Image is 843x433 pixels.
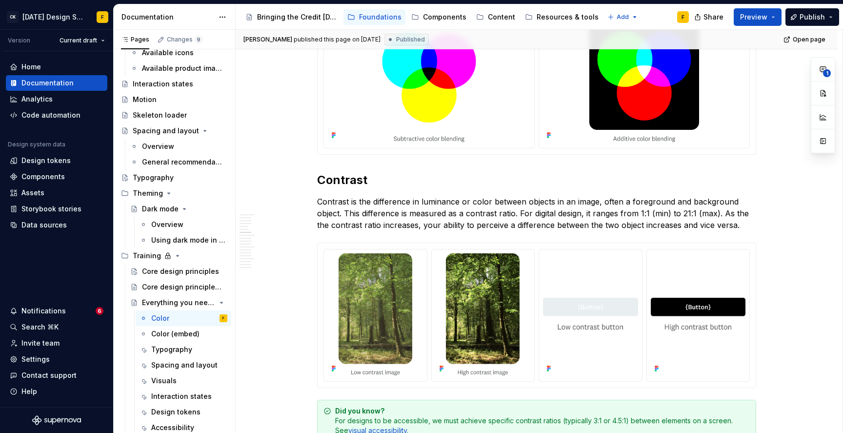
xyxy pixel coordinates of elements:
[243,36,292,43] span: [PERSON_NAME]
[142,142,174,151] div: Overview
[6,153,107,168] a: Design tokens
[195,36,202,43] span: 9
[21,338,60,348] div: Invite team
[6,185,107,201] a: Assets
[335,407,385,415] strong: Did you know?
[133,251,161,261] div: Training
[6,107,107,123] a: Code automation
[121,12,214,22] div: Documentation
[241,7,602,27] div: Page tree
[343,9,405,25] a: Foundations
[703,12,723,22] span: Share
[21,387,37,396] div: Help
[407,9,470,25] a: Components
[151,407,201,417] div: Design tokens
[133,79,193,89] div: Interaction states
[396,36,425,43] span: Published
[151,360,218,370] div: Spacing and layout
[6,351,107,367] a: Settings
[537,12,599,22] div: Resources & tools
[740,12,767,22] span: Preview
[22,12,85,22] div: [DATE] Design System
[126,279,231,295] a: Core design principles (embed)
[294,36,381,43] div: published this page on [DATE]
[785,8,839,26] button: Publish
[167,36,202,43] div: Changes
[21,204,81,214] div: Storybook stories
[126,201,231,217] a: Dark mode
[126,295,231,310] a: Everything you need to know
[117,107,231,123] a: Skeleton loader
[21,94,53,104] div: Analytics
[423,12,466,22] div: Components
[6,384,107,399] button: Help
[21,78,74,88] div: Documentation
[133,188,163,198] div: Theming
[126,264,231,279] a: Core design principles
[21,188,44,198] div: Assets
[21,322,59,332] div: Search ⌘K
[142,298,216,308] div: Everything you need to know
[604,10,641,24] button: Add
[8,141,65,148] div: Design system data
[133,95,157,104] div: Motion
[21,156,71,165] div: Design tokens
[689,8,730,26] button: Share
[126,139,231,154] a: Overview
[21,371,77,380] div: Contact support
[133,173,174,183] div: Typography
[6,59,107,75] a: Home
[136,389,231,404] a: Interaction states
[793,36,825,43] span: Open page
[151,313,169,323] div: Color
[142,157,222,167] div: General recommendations
[7,11,19,23] div: CK
[151,423,194,433] div: Accessibility
[21,172,65,182] div: Components
[101,13,104,21] div: F
[472,9,519,25] a: Content
[21,110,80,120] div: Code automation
[117,76,231,92] a: Interaction states
[136,342,231,357] a: Typography
[96,307,103,315] span: 6
[151,329,200,339] div: Color (embed)
[142,267,219,276] div: Core design principles
[6,91,107,107] a: Analytics
[136,232,231,248] a: Using dark mode in Figma
[317,196,756,231] p: Contrast is the difference in luminance or color between objects in an image, often a foreground ...
[117,92,231,107] a: Motion
[142,48,194,58] div: Available icons
[117,123,231,139] a: Spacing and layout
[800,12,825,22] span: Publish
[151,376,177,386] div: Visuals
[60,37,97,44] span: Current draft
[6,169,107,185] a: Components
[136,310,231,326] a: ColorF
[257,12,338,22] div: Bringing the Credit [DATE] brand to life across products
[521,9,602,25] a: Resources & tools
[21,62,41,72] div: Home
[241,9,341,25] a: Bringing the Credit [DATE] brand to life across products
[117,170,231,186] a: Typography
[21,220,67,230] div: Data sources
[142,63,222,73] div: Available product imagery
[2,6,111,27] button: CK[DATE] Design SystemF
[222,313,224,323] div: F
[136,404,231,420] a: Design tokens
[151,345,192,354] div: Typography
[151,235,225,245] div: Using dark mode in Figma
[117,248,231,264] div: Training
[142,204,179,214] div: Dark mode
[6,303,107,319] button: Notifications6
[151,392,212,401] div: Interaction states
[21,306,66,316] div: Notifications
[32,415,81,425] svg: Supernova Logo
[734,8,782,26] button: Preview
[136,373,231,389] a: Visuals
[136,217,231,232] a: Overview
[126,61,231,76] a: Available product imagery
[6,335,107,351] a: Invite team
[136,326,231,342] a: Color (embed)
